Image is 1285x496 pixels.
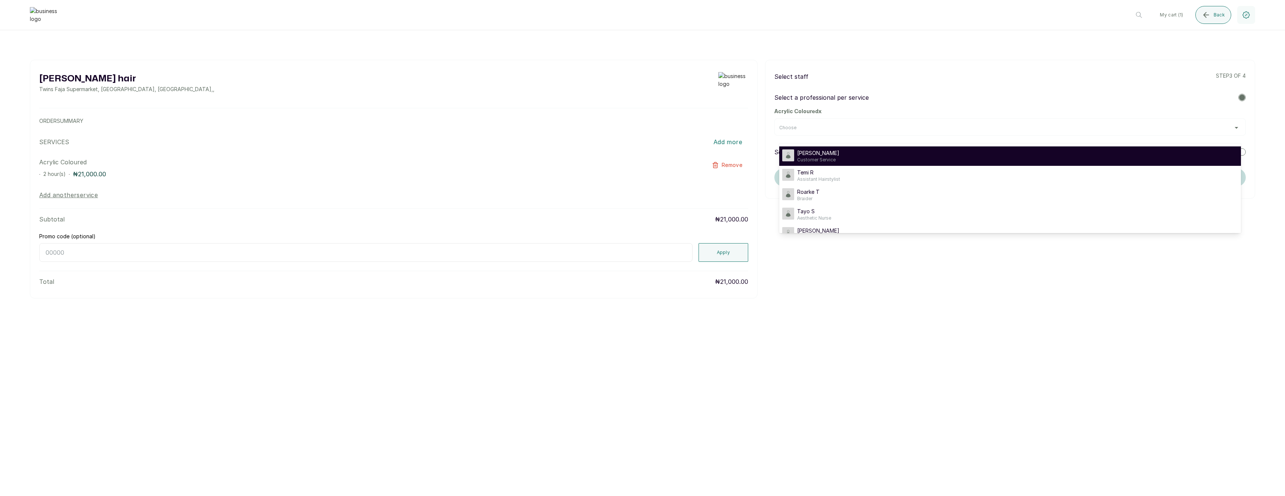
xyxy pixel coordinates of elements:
[774,108,1246,115] h2: Acrylic Coloured x
[699,243,749,262] button: Apply
[797,169,840,176] span: Temi R
[39,190,98,199] button: Add anotherservice
[782,149,794,161] img: staff image
[39,158,606,167] p: Acrylic Coloured
[39,243,693,262] input: 00000
[39,72,214,86] h2: [PERSON_NAME] hair
[707,134,748,150] button: Add more
[779,125,796,131] span: Choose
[39,117,748,125] p: ORDER SUMMARY
[1195,6,1231,24] button: Back
[774,72,808,81] p: Select staff
[39,215,65,224] p: Subtotal
[1216,72,1246,81] p: step 3 of 4
[715,215,748,224] p: ₦21,000.00
[774,168,1246,186] button: Continue
[782,208,794,220] img: staff image
[779,125,1241,131] button: Choose
[797,227,839,235] span: [PERSON_NAME]
[30,7,60,23] img: business logo
[718,72,748,93] img: business logo
[779,143,1241,233] ul: Choose
[797,157,839,163] span: Customer Service
[797,196,820,202] span: Braider
[1154,6,1189,24] button: My cart (1)
[797,149,839,157] span: [PERSON_NAME]
[39,170,606,179] div: · ·
[797,208,831,215] span: Tayo S
[774,148,899,156] p: Select professional that can do all services
[43,171,66,177] span: 2 hour(s)
[39,86,214,93] p: Twins Faja Supermarket, [GEOGRAPHIC_DATA], [GEOGRAPHIC_DATA] , ,
[1214,12,1225,18] span: Back
[706,158,748,173] button: Remove
[39,277,54,286] p: Total
[722,161,742,169] span: Remove
[39,233,96,240] label: Promo code (optional)
[797,176,840,182] span: Assistant Hairstylist
[39,137,69,146] p: SERVICES
[774,93,869,102] p: Select a professional per service
[797,188,820,196] span: Roarke T
[797,215,831,221] span: Aesthetic Nurse
[782,188,794,200] img: staff image
[73,170,106,179] p: ₦21,000.00
[715,277,748,286] p: ₦21,000.00
[782,227,794,239] img: staff image
[782,169,794,181] img: staff image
